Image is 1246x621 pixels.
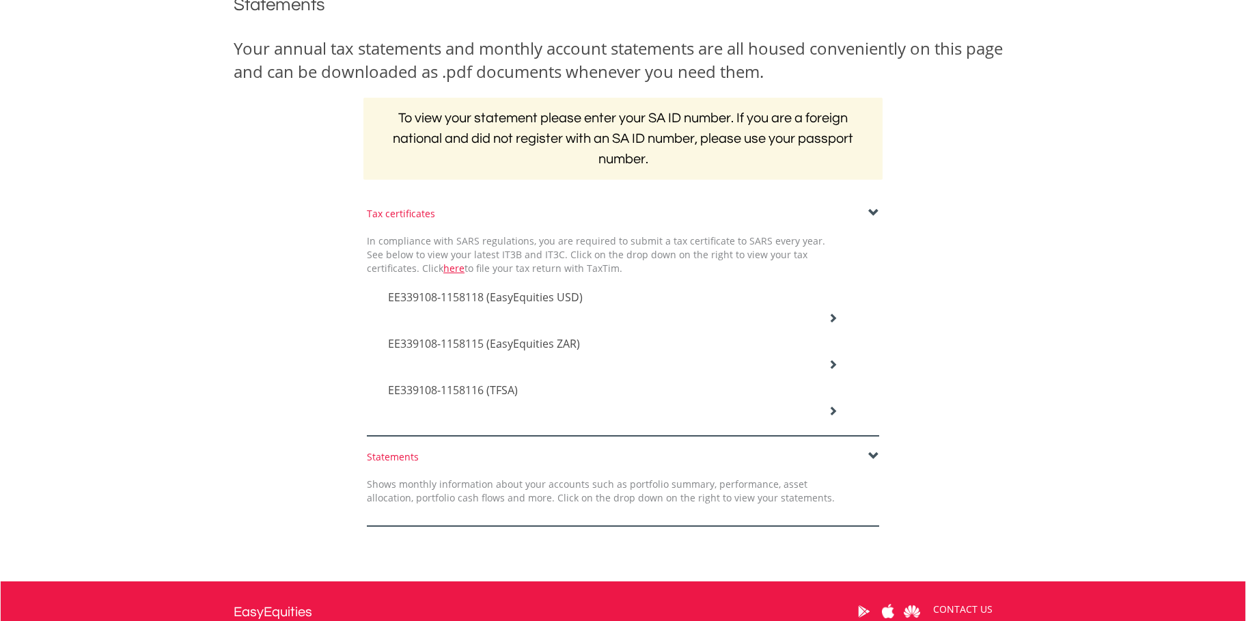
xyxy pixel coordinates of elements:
a: here [443,262,465,275]
span: In compliance with SARS regulations, you are required to submit a tax certificate to SARS every y... [367,234,825,275]
span: EE339108-1158116 (TFSA) [388,383,518,398]
h2: To view your statement please enter your SA ID number. If you are a foreign national and did not ... [363,98,883,180]
div: Tax certificates [367,207,879,221]
span: EE339108-1158115 (EasyEquities ZAR) [388,336,580,351]
div: Shows monthly information about your accounts such as portfolio summary, performance, asset alloc... [357,478,845,505]
span: Click to file your tax return with TaxTim. [422,262,622,275]
span: EE339108-1158118 (EasyEquities USD) [388,290,583,305]
div: Your annual tax statements and monthly account statements are all housed conveniently on this pag... [234,37,1012,84]
div: Statements [367,450,879,464]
